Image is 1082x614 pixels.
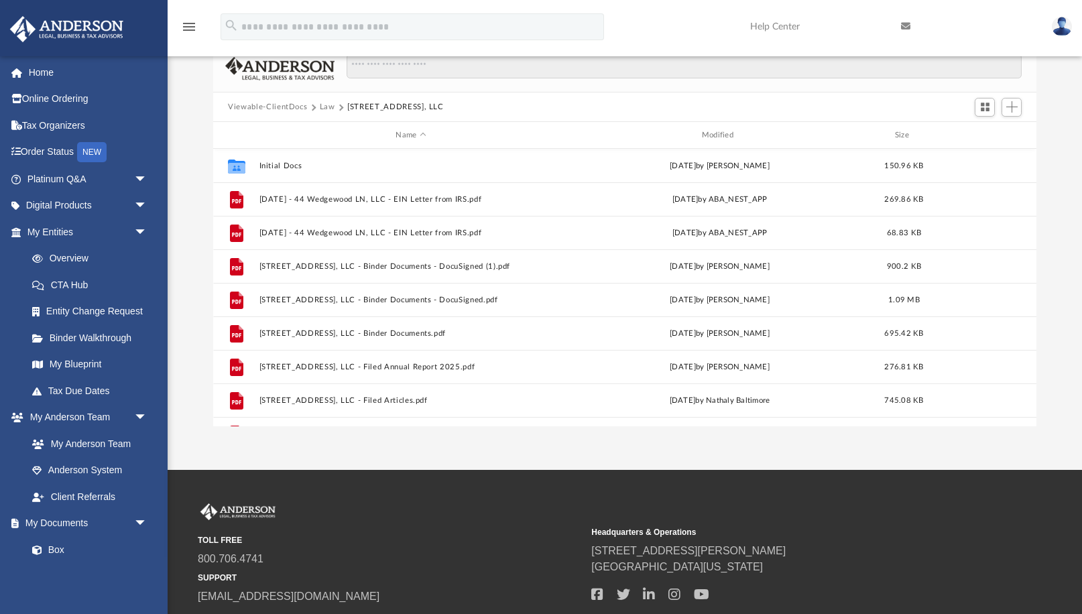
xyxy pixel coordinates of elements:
span: 68.83 KB [887,229,921,237]
a: My Blueprint [19,351,161,378]
div: grid [213,149,1036,426]
a: [EMAIL_ADDRESS][DOMAIN_NAME] [198,591,379,602]
button: [STREET_ADDRESS], LLC - Binder Documents.pdf [259,329,562,338]
a: Online Ordering [9,86,168,113]
span: 1.09 MB [888,296,920,304]
div: id [937,129,1030,141]
button: Add [1002,98,1022,117]
small: TOLL FREE [198,534,582,546]
img: Anderson Advisors Platinum Portal [6,16,127,42]
span: arrow_drop_down [134,510,161,538]
a: Tax Organizers [9,112,168,139]
a: Anderson System [19,457,161,484]
input: Search files and folders [347,54,1022,79]
a: CTA Hub [19,271,168,298]
a: Tax Due Dates [19,377,168,404]
a: Box [19,536,154,563]
button: [STREET_ADDRESS], LLC [347,101,444,113]
button: [DATE] - 44 Wedgewood LN, LLC - EIN Letter from IRS.pdf [259,195,562,204]
span: arrow_drop_down [134,404,161,432]
div: NEW [77,142,107,162]
div: [DATE] by [PERSON_NAME] [568,160,871,172]
div: [DATE] by [PERSON_NAME] [568,328,871,340]
a: My Entitiesarrow_drop_down [9,219,168,245]
a: Digital Productsarrow_drop_down [9,192,168,219]
button: Law [320,101,335,113]
div: [DATE] by [PERSON_NAME] [568,294,871,306]
small: SUPPORT [198,572,582,584]
div: Name [259,129,562,141]
img: Anderson Advisors Platinum Portal [198,503,278,521]
button: Switch to Grid View [975,98,995,117]
a: Home [9,59,168,86]
button: Initial Docs [259,162,562,170]
div: [DATE] by ABA_NEST_APP [568,194,871,206]
button: [STREET_ADDRESS], LLC - Filed Annual Report 2025.pdf [259,363,562,371]
a: [STREET_ADDRESS][PERSON_NAME] [591,545,786,556]
div: Modified [568,129,871,141]
a: Order StatusNEW [9,139,168,166]
a: My Anderson Teamarrow_drop_down [9,404,161,431]
a: 800.706.4741 [198,553,263,564]
a: Client Referrals [19,483,161,510]
div: id [219,129,253,141]
button: Viewable-ClientDocs [228,101,307,113]
span: arrow_drop_down [134,219,161,246]
div: [DATE] by [PERSON_NAME] [568,261,871,273]
div: [DATE] by [PERSON_NAME] [568,361,871,373]
button: [STREET_ADDRESS], LLC - Binder Documents - DocuSigned.pdf [259,296,562,304]
a: Entity Change Request [19,298,168,325]
a: [GEOGRAPHIC_DATA][US_STATE] [591,561,763,572]
a: Meeting Minutes [19,563,161,590]
a: My Documentsarrow_drop_down [9,510,161,537]
button: [DATE] - 44 Wedgewood LN, LLC - EIN Letter from IRS.pdf [259,229,562,237]
button: [STREET_ADDRESS], LLC - Binder Documents - DocuSigned (1).pdf [259,262,562,271]
span: arrow_drop_down [134,192,161,220]
div: [DATE] by Nathaly Baltimore [568,395,871,407]
i: menu [181,19,197,35]
small: Headquarters & Operations [591,526,975,538]
a: Overview [19,245,168,272]
span: 745.08 KB [885,397,924,404]
i: search [224,18,239,33]
a: menu [181,25,197,35]
span: arrow_drop_down [134,166,161,193]
img: User Pic [1052,17,1072,36]
a: Platinum Q&Aarrow_drop_down [9,166,168,192]
div: Size [878,129,931,141]
span: 695.42 KB [885,330,924,337]
button: [STREET_ADDRESS], LLC - Filed Articles.pdf [259,396,562,405]
a: Binder Walkthrough [19,324,168,351]
span: 276.81 KB [885,363,924,371]
span: 150.96 KB [885,162,924,170]
span: 900.2 KB [887,263,921,270]
span: 269.86 KB [885,196,924,203]
div: [DATE] by ABA_NEST_APP [568,227,871,239]
a: My Anderson Team [19,430,154,457]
